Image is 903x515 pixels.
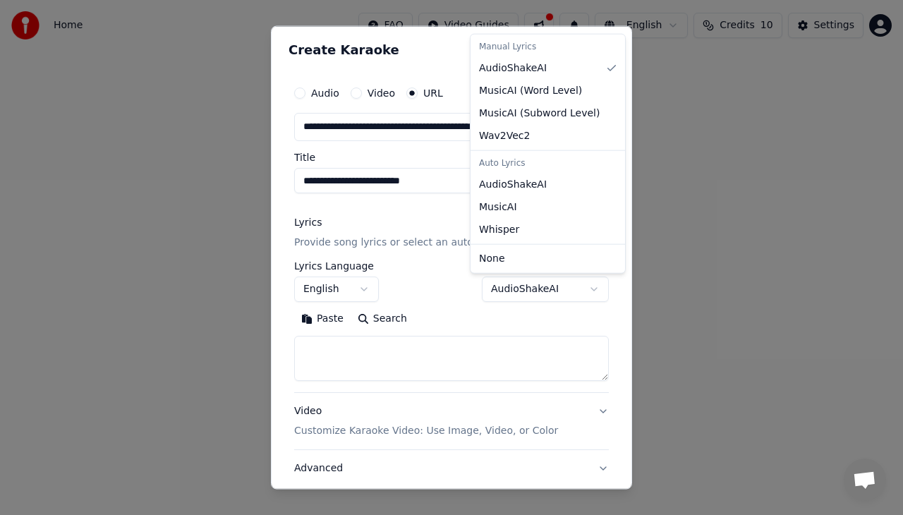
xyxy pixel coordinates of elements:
[479,178,547,192] span: AudioShakeAI
[479,223,519,237] span: Whisper
[479,200,517,214] span: MusicAI
[473,154,622,174] div: Auto Lyrics
[479,129,530,143] span: Wav2Vec2
[479,252,505,266] span: None
[479,61,547,75] span: AudioShakeAI
[479,84,582,98] span: MusicAI ( Word Level )
[479,107,600,121] span: MusicAI ( Subword Level )
[473,37,622,57] div: Manual Lyrics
